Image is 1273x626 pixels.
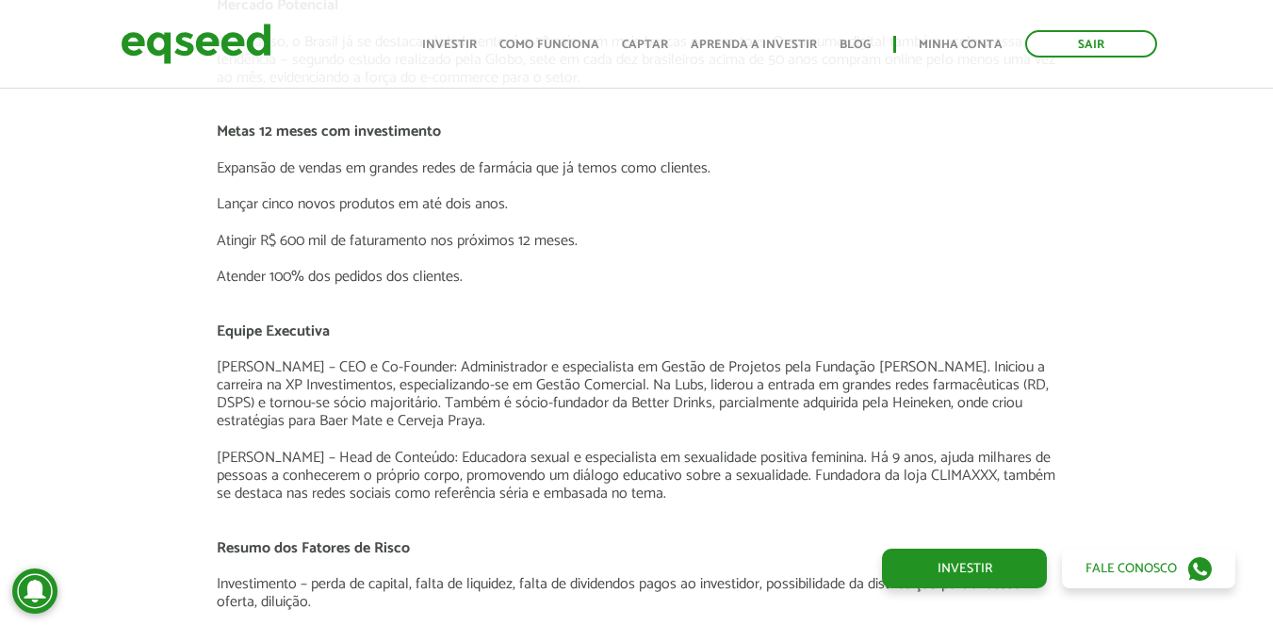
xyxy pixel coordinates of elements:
[217,535,410,561] strong: Resumo dos Fatores de Risco
[691,39,817,51] a: Aprenda a investir
[217,319,330,344] strong: Equipe Executiva
[217,268,1056,286] p: Atender 100% dos pedidos dos clientes.
[919,39,1003,51] a: Minha conta
[217,232,1056,250] p: Atingir R$ 600 mil de faturamento nos próximos 12 meses.
[121,19,271,69] img: EqSeed
[217,195,1056,213] p: Lançar cinco novos produtos em até dois anos.
[499,39,599,51] a: Como funciona
[622,39,668,51] a: Captar
[217,159,1056,177] p: Expansão de vendas em grandes redes de farmácia que já temos como clientes.
[882,549,1047,588] a: Investir
[217,119,441,144] strong: Metas 12 meses com investimento
[217,449,1056,503] p: [PERSON_NAME] – Head de Conteúdo: Educadora sexual e especialista em sexualidade positiva feminin...
[217,575,1056,611] p: Investimento – perda de capital, falta de liquidez, falta de dividendos pagos ao investidor, poss...
[1025,30,1157,58] a: Sair
[840,39,871,51] a: Blog
[1062,549,1235,588] a: Fale conosco
[217,358,1056,431] p: [PERSON_NAME] – CEO e Co-Founder: Administrador e especialista em Gestão de Projetos pela Fundaçã...
[422,39,477,51] a: Investir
